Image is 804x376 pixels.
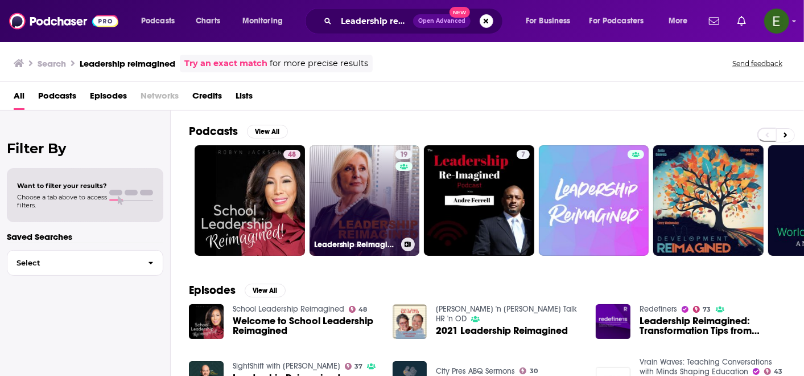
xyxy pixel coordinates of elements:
a: City Pres ABQ Sermons [436,366,515,376]
span: Choose a tab above to access filters. [17,193,107,209]
span: Leadership Reimagined: Transformation Tips from [PERSON_NAME] Snabe [640,316,786,336]
a: Charts [188,12,227,30]
a: School Leadership Reimagined [233,304,344,314]
a: 48 [283,150,300,159]
span: Charts [196,13,220,29]
span: 73 [703,307,711,312]
h3: Leadership reimagined [80,58,175,69]
a: 7 [517,150,530,159]
a: Episodes [90,87,127,110]
button: View All [245,284,286,297]
span: Networks [141,87,179,110]
button: open menu [133,12,189,30]
a: Show notifications dropdown [733,11,751,31]
a: Lists [236,87,253,110]
a: All [14,87,24,110]
span: For Podcasters [589,13,644,29]
a: EpisodesView All [189,283,286,297]
h3: Leadership Reimagined [314,240,397,250]
span: Podcasts [141,13,175,29]
h2: Episodes [189,283,236,297]
a: Try an exact match [184,57,267,70]
span: Want to filter your results? [17,182,107,190]
h2: Filter By [7,140,163,157]
button: open menu [661,12,702,30]
a: Redefiners [640,304,677,314]
span: Select [7,259,139,267]
a: 48 [195,145,305,256]
a: SightShift with Chris McAlister [233,361,340,371]
button: open menu [234,12,298,30]
button: Open AdvancedNew [413,14,471,28]
span: Monitoring [242,13,283,29]
a: 73 [693,306,711,313]
button: Send feedback [729,59,786,68]
a: 7 [424,145,534,256]
span: More [669,13,688,29]
a: Podcasts [38,87,76,110]
span: for more precise results [270,57,368,70]
span: 48 [358,307,367,312]
img: Welcome to School Leadership Reimagined [189,304,224,339]
span: 19 [400,149,407,161]
img: 2021 Leadership Reimagined [393,304,427,339]
a: PodcastsView All [189,124,288,138]
a: Show notifications dropdown [704,11,724,31]
h2: Podcasts [189,124,238,138]
span: For Business [526,13,571,29]
a: Bob 'n Joyce Talk HR 'n OD [436,304,577,324]
span: 43 [774,369,783,374]
a: 30 [519,367,538,374]
span: 7 [521,149,525,161]
a: 37 [345,363,363,370]
img: User Profile [764,9,789,34]
a: Leadership Reimagined: Transformation Tips from Jim Hagemann Snabe [640,316,786,336]
div: Search podcasts, credits, & more... [316,8,514,34]
a: 48 [349,306,368,313]
a: Credits [192,87,222,110]
span: Open Advanced [418,18,465,24]
a: Welcome to School Leadership Reimagined [233,316,379,336]
input: Search podcasts, credits, & more... [336,12,413,30]
a: 19 [395,150,412,159]
img: Leadership Reimagined: Transformation Tips from Jim Hagemann Snabe [596,304,630,339]
img: Podchaser - Follow, Share and Rate Podcasts [9,10,118,32]
a: 19Leadership Reimagined [310,145,420,256]
p: Saved Searches [7,231,163,242]
a: 2021 Leadership Reimagined [436,326,568,336]
span: 30 [530,369,538,374]
button: Show profile menu [764,9,789,34]
h3: Search [38,58,66,69]
span: New [450,7,470,18]
button: open menu [518,12,585,30]
span: Logged in as Emily.Kaplan [764,9,789,34]
button: Select [7,250,163,276]
span: 37 [354,364,362,369]
button: View All [247,125,288,138]
a: 43 [764,368,783,375]
span: 48 [288,149,296,161]
button: open menu [582,12,661,30]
